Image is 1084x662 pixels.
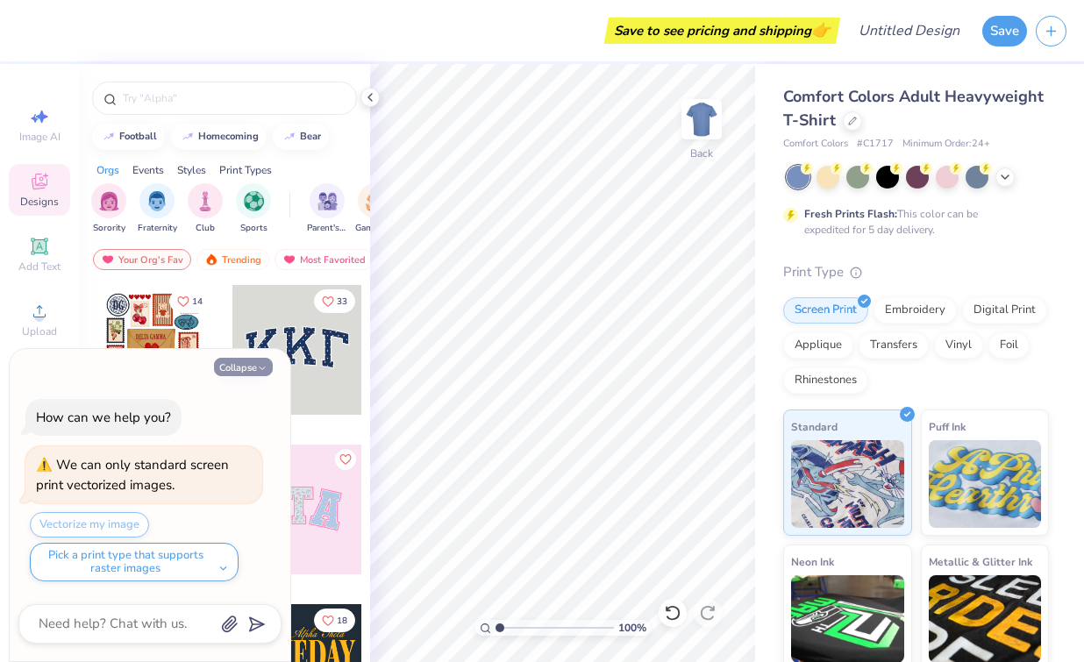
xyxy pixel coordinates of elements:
button: Like [169,289,210,313]
button: filter button [138,183,177,235]
span: Designs [20,195,59,209]
button: homecoming [171,124,267,150]
span: Standard [791,417,838,436]
span: Upload [22,324,57,338]
button: filter button [91,183,126,235]
div: Save to see pricing and shipping [609,18,836,44]
button: Save [982,16,1027,46]
img: trend_line.gif [102,132,116,142]
span: Image AI [19,130,61,144]
span: Sports [240,222,267,235]
button: filter button [188,183,223,235]
span: 33 [337,297,347,306]
span: Comfort Colors Adult Heavyweight T-Shirt [783,86,1044,131]
span: 14 [192,297,203,306]
button: Like [314,609,355,632]
img: Fraternity Image [147,191,167,211]
div: Trending [196,249,269,270]
button: Pick a print type that supports raster images [30,543,239,581]
div: filter for Sports [236,183,271,235]
img: most_fav.gif [101,253,115,266]
img: trend_line.gif [181,132,195,142]
span: Neon Ink [791,552,834,571]
img: Back [684,102,719,137]
div: filter for Game Day [355,183,396,235]
button: filter button [236,183,271,235]
img: most_fav.gif [282,253,296,266]
div: filter for Sorority [91,183,126,235]
div: Orgs [96,162,119,178]
img: Puff Ink [929,440,1042,528]
img: Standard [791,440,904,528]
div: Vinyl [934,332,983,359]
div: Screen Print [783,297,868,324]
span: Game Day [355,222,396,235]
div: homecoming [198,132,259,141]
div: This color can be expedited for 5 day delivery. [804,206,1020,238]
div: Styles [177,162,206,178]
div: Embroidery [874,297,957,324]
div: football [119,132,157,141]
span: 100 % [618,620,646,636]
img: trend_line.gif [282,132,296,142]
span: # C1717 [857,137,894,152]
span: Comfort Colors [783,137,848,152]
div: Transfers [859,332,929,359]
span: Sorority [93,222,125,235]
button: Collapse [214,358,273,376]
div: Print Types [219,162,272,178]
span: 18 [337,616,347,625]
button: filter button [355,183,396,235]
div: Rhinestones [783,367,868,394]
button: football [92,124,165,150]
div: Events [132,162,164,178]
div: Digital Print [962,297,1047,324]
span: Parent's Weekend [307,222,347,235]
div: Most Favorited [275,249,374,270]
img: Sports Image [244,191,264,211]
div: Print Type [783,262,1049,282]
input: Try "Alpha" [121,89,346,107]
div: bear [300,132,321,141]
button: bear [273,124,329,150]
span: Minimum Order: 24 + [902,137,990,152]
span: 👉 [811,19,831,40]
div: filter for Fraternity [138,183,177,235]
strong: Fresh Prints Flash: [804,207,897,221]
button: Like [335,449,356,470]
div: How can we help you? [36,409,171,426]
span: Add Text [18,260,61,274]
span: Puff Ink [929,417,966,436]
button: filter button [307,183,347,235]
div: filter for Club [188,183,223,235]
div: Applique [783,332,853,359]
button: Like [314,289,355,313]
span: Fraternity [138,222,177,235]
div: filter for Parent's Weekend [307,183,347,235]
div: Your Org's Fav [93,249,191,270]
span: Club [196,222,215,235]
img: Sorority Image [99,191,119,211]
img: Parent's Weekend Image [317,191,338,211]
div: Foil [988,332,1030,359]
span: Metallic & Glitter Ink [929,552,1032,571]
div: Back [690,146,713,161]
input: Untitled Design [845,13,973,48]
img: Game Day Image [366,191,386,211]
img: trending.gif [204,253,218,266]
img: Club Image [196,191,215,211]
div: We can only standard screen print vectorized images. [36,456,229,494]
